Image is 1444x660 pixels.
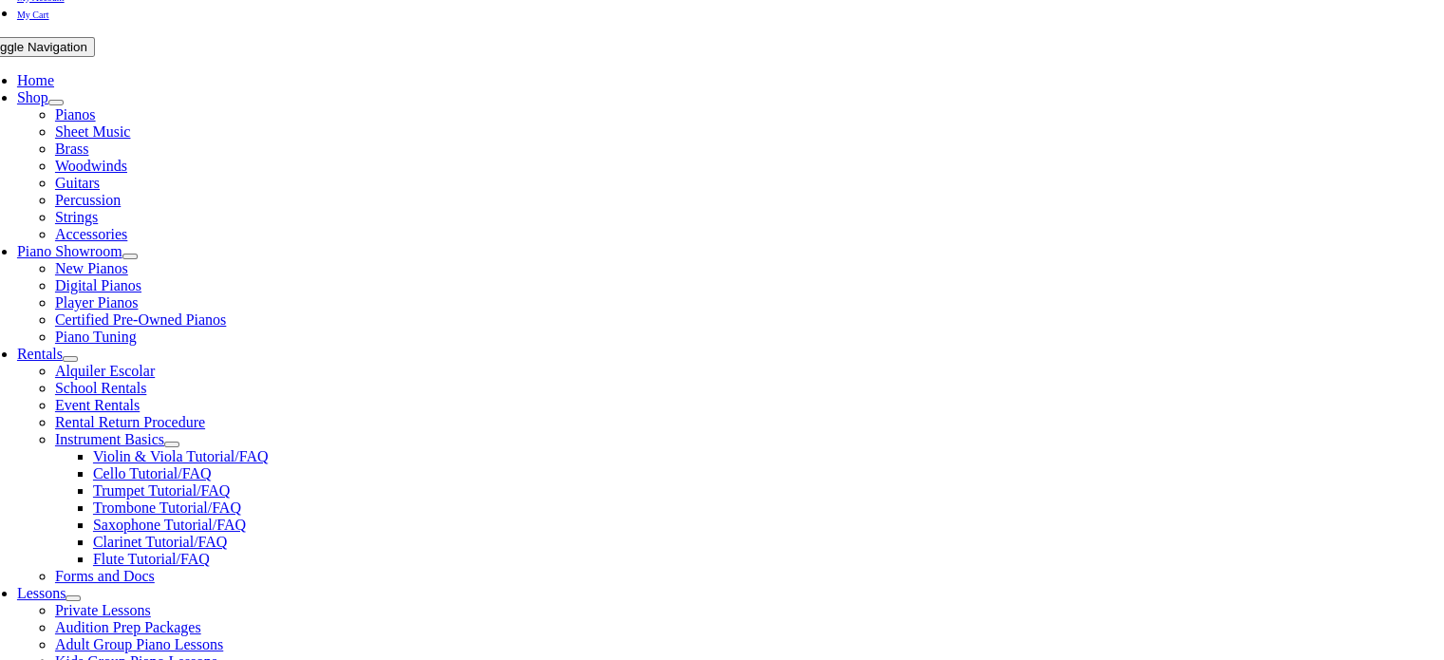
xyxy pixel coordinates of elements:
[66,595,81,601] button: Open submenu of Lessons
[48,100,64,105] button: Open submenu of Shop
[55,141,89,157] a: Brass
[55,602,151,618] a: Private Lessons
[55,619,201,635] a: Audition Prep Packages
[55,636,223,652] a: Adult Group Piano Lessons
[55,363,155,379] a: Alquiler Escolar
[17,72,54,88] a: Home
[55,277,141,293] a: Digital Pianos
[93,448,269,464] a: Violin & Viola Tutorial/FAQ
[17,585,66,601] a: Lessons
[93,551,210,567] a: Flute Tutorial/FAQ
[55,380,146,396] a: School Rentals
[55,158,127,174] a: Woodwinds
[55,123,131,140] a: Sheet Music
[93,482,230,499] a: Trumpet Tutorial/FAQ
[55,431,164,447] a: Instrument Basics
[63,356,78,362] button: Open submenu of Rentals
[55,226,127,242] a: Accessories
[55,209,98,225] a: Strings
[55,397,140,413] a: Event Rentals
[17,5,49,21] a: My Cart
[55,568,155,584] a: Forms and Docs
[55,294,139,311] a: Player Pianos
[164,442,179,447] button: Open submenu of Instrument Basics
[55,175,100,191] a: Guitars
[55,311,226,328] a: Certified Pre-Owned Pianos
[93,465,212,481] a: Cello Tutorial/FAQ
[17,346,63,362] a: Rentals
[55,260,128,276] a: New Pianos
[122,254,138,259] button: Open submenu of Piano Showroom
[55,106,96,123] a: Pianos
[93,534,228,550] a: Clarinet Tutorial/FAQ
[55,329,137,345] a: Piano Tuning
[93,517,246,533] a: Saxophone Tutorial/FAQ
[17,9,49,20] span: My Cart
[55,414,205,430] a: Rental Return Procedure
[17,89,48,105] a: Shop
[93,500,241,516] a: Trombone Tutorial/FAQ
[55,192,121,208] a: Percussion
[17,243,122,259] a: Piano Showroom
